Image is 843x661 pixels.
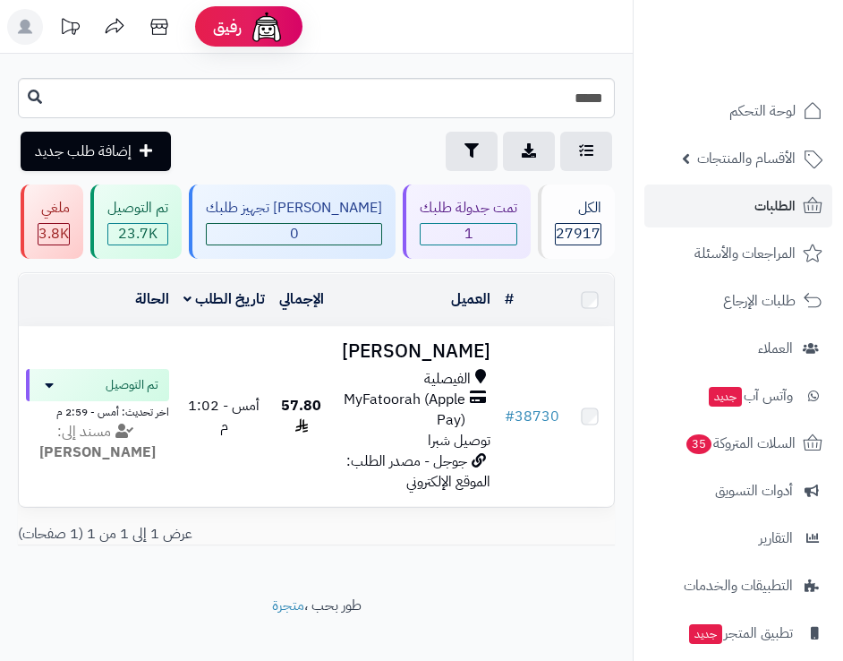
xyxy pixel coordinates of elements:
a: السلات المتروكة35 [644,422,832,465]
a: تحديثات المنصة [47,9,92,49]
a: الطلبات [644,185,832,227]
a: # [505,288,514,310]
span: العملاء [758,336,793,361]
span: جديد [689,624,722,644]
a: متجرة [272,595,304,616]
a: الكل27917 [534,185,618,259]
span: 57.80 [281,395,321,437]
div: تمت جدولة طلبك [420,198,517,219]
span: الطلبات [754,193,796,219]
span: أدوات التسويق [715,478,793,503]
a: ملغي 3.8K [17,185,87,259]
a: #38730 [505,406,559,427]
a: تمت جدولة طلبك 1 [399,185,534,259]
span: 23.7K [108,224,167,245]
a: إضافة طلب جديد [21,132,171,171]
span: طلبات الإرجاع [723,288,796,313]
span: توصيل شبرا [428,430,490,451]
a: العميل [451,288,490,310]
span: تطبيق المتجر [687,621,793,646]
strong: [PERSON_NAME] [39,442,156,463]
span: الأقسام والمنتجات [697,146,796,171]
a: وآتس آبجديد [644,374,832,417]
div: ملغي [38,198,70,219]
span: التقارير [759,526,793,551]
span: 1 [421,224,516,245]
a: المراجعات والأسئلة [644,232,832,275]
span: السلات المتروكة [685,431,796,456]
a: الحالة [135,288,169,310]
a: طلبات الإرجاع [644,279,832,322]
span: التطبيقات والخدمات [684,573,793,598]
div: الكل [555,198,601,219]
span: المراجعات والأسئلة [694,241,796,266]
span: وآتس آب [707,383,793,408]
div: [PERSON_NAME] تجهيز طلبك [206,198,382,219]
h3: [PERSON_NAME] [338,341,490,362]
a: تطبيق المتجرجديد [644,612,832,655]
a: تاريخ الطلب [183,288,265,310]
a: التقارير [644,517,832,560]
img: logo-2.png [721,50,826,88]
div: 3848 [38,224,69,245]
a: أدوات التسويق [644,469,832,512]
span: إضافة طلب جديد [35,141,132,162]
span: 0 [207,224,381,245]
a: [PERSON_NAME] تجهيز طلبك 0 [185,185,399,259]
div: عرض 1 إلى 1 من 1 (1 صفحات) [4,524,628,545]
span: 35 [686,434,711,454]
a: تم التوصيل 23.7K [87,185,185,259]
div: 23690 [108,224,167,245]
a: التطبيقات والخدمات [644,564,832,607]
span: أمس - 1:02 م [188,395,260,437]
div: مسند إلى: [13,422,183,463]
span: جوجل - مصدر الطلب: الموقع الإلكتروني [346,451,490,493]
span: تم التوصيل [106,376,158,394]
span: MyFatoorah (Apple Pay) [338,390,465,431]
img: ai-face.png [249,9,285,45]
a: العملاء [644,327,832,370]
span: لوحة التحكم [729,99,796,124]
span: جديد [709,387,742,407]
div: اخر تحديث: أمس - 2:59 م [26,401,169,420]
span: 27917 [556,224,600,245]
a: الإجمالي [279,288,324,310]
span: الفيصلية [424,369,471,390]
span: رفيق [213,16,242,38]
a: لوحة التحكم [644,90,832,133]
span: 3.8K [38,224,69,245]
span: # [505,406,515,427]
div: تم التوصيل [107,198,168,219]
